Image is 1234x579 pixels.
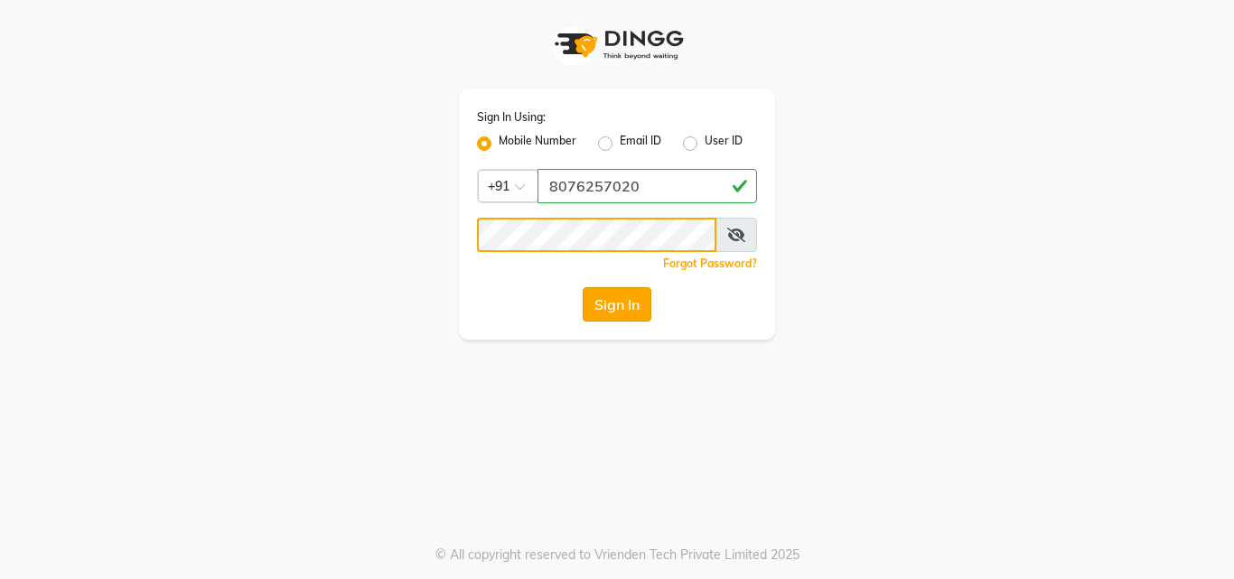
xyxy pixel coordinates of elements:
label: Mobile Number [499,133,576,154]
label: Email ID [620,133,661,154]
label: User ID [705,133,743,154]
img: logo1.svg [545,18,689,71]
a: Forgot Password? [663,257,757,270]
input: Username [538,169,757,203]
input: Username [477,218,716,252]
button: Sign In [583,287,651,322]
label: Sign In Using: [477,109,546,126]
